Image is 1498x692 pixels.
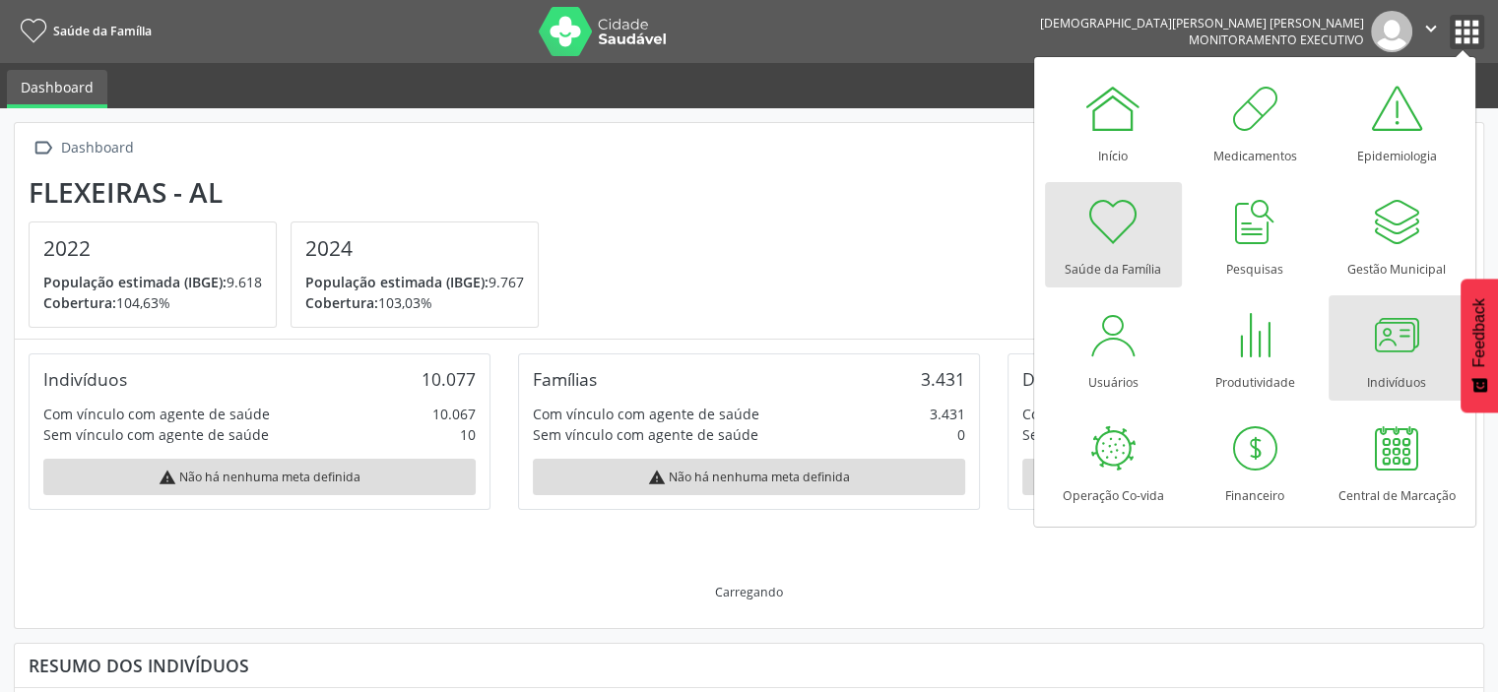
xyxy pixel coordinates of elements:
div: Domicílios [1022,368,1104,390]
div: Carregando [715,584,783,600]
p: 9.618 [43,272,262,292]
a: Operação Co-vida [1045,409,1182,514]
p: 9.767 [305,272,524,292]
div: 3.431 [930,404,965,424]
i: warning [648,469,666,486]
div: Não há nenhuma meta definida [533,459,965,495]
div: Não há nenhuma meta definida [1022,459,1455,495]
div: Dashboard [57,134,137,162]
a: Início [1045,69,1182,174]
div: Sem vínculo com agente de saúde [43,424,269,445]
a: Dashboard [7,70,107,108]
h4: 2024 [305,236,524,261]
a: Epidemiologia [1329,69,1465,174]
i: warning [159,469,176,486]
div: Flexeiras - AL [29,176,553,209]
div: Com vínculo com agente de saúde [533,404,759,424]
a: Usuários [1045,295,1182,401]
div: Sem vínculo com agente de saúde [1022,424,1248,445]
span: Saúde da Família [53,23,152,39]
div: Famílias [533,368,597,390]
a:  Dashboard [29,134,137,162]
div: 0 [957,424,965,445]
a: Indivíduos [1329,295,1465,401]
div: Indivíduos [43,368,127,390]
span: Feedback [1470,298,1488,367]
span: Monitoramento Executivo [1189,31,1364,48]
a: Produtividade [1187,295,1324,401]
a: Financeiro [1187,409,1324,514]
p: 103,03% [305,292,524,313]
span: População estimada (IBGE): [43,273,227,291]
div: Não há nenhuma meta definida [43,459,476,495]
i:  [1420,18,1442,39]
button:  [1412,11,1450,52]
img: img [1371,11,1412,52]
div: Com vínculo com agente de saúde [43,404,270,424]
div: 10 [460,424,476,445]
div: 10.067 [432,404,476,424]
a: Saúde da Família [1045,182,1182,287]
div: 10.077 [422,368,476,390]
p: 104,63% [43,292,262,313]
h4: 2022 [43,236,262,261]
button: Feedback - Mostrar pesquisa [1461,279,1498,412]
i:  [29,134,57,162]
button: apps [1450,15,1484,49]
a: Gestão Municipal [1329,182,1465,287]
span: População estimada (IBGE): [305,273,488,291]
span: Cobertura: [305,293,378,312]
span: Cobertura: [43,293,116,312]
a: Pesquisas [1187,182,1324,287]
a: Saúde da Família [14,15,152,47]
a: Medicamentos [1187,69,1324,174]
div: Sem vínculo com agente de saúde [533,424,758,445]
div: Resumo dos indivíduos [29,655,1469,676]
div: [DEMOGRAPHIC_DATA][PERSON_NAME] [PERSON_NAME] [1040,15,1364,31]
div: 3.431 [921,368,965,390]
div: Com vínculo com agente de saúde [1022,404,1249,424]
a: Central de Marcação [1329,409,1465,514]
